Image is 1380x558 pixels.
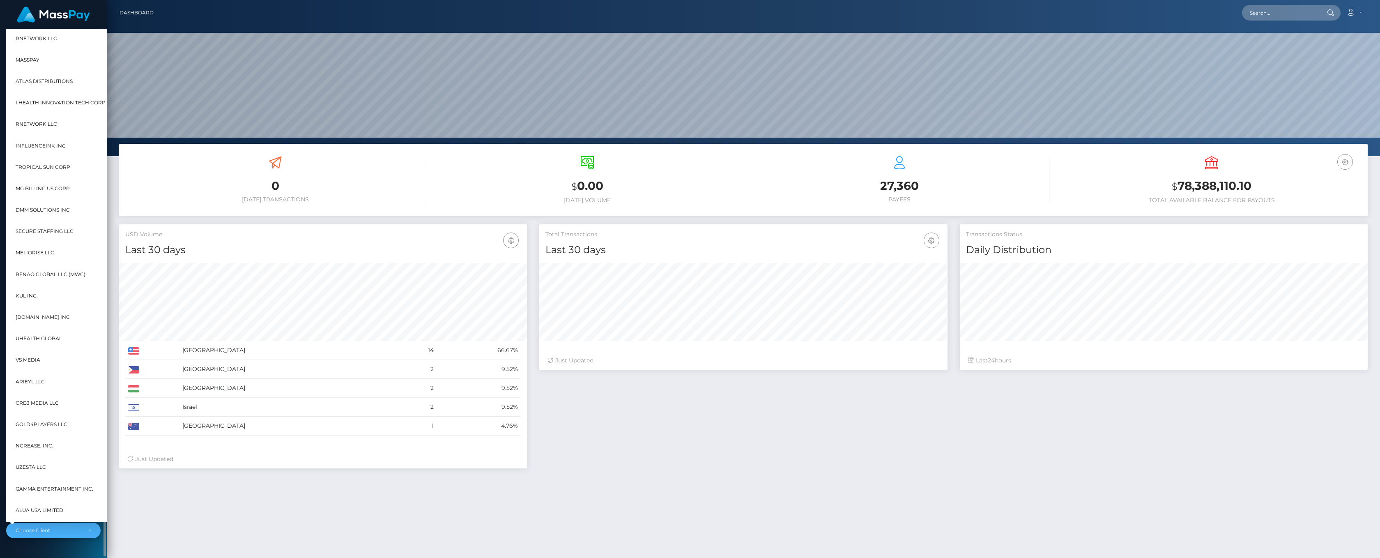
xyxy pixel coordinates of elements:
[6,523,101,538] button: Choose Client
[750,196,1049,203] h6: Payees
[545,243,941,257] h4: Last 30 days
[16,97,106,108] span: I HEALTH INNOVATION TECH CORP
[16,269,85,280] span: Renao Global LLC (MWC)
[437,360,521,379] td: 9.52%
[125,231,521,239] h5: USD Volume
[179,341,400,360] td: [GEOGRAPHIC_DATA]
[571,181,577,192] small: $
[128,347,139,355] img: US.png
[128,385,139,392] img: HU.png
[16,162,70,173] span: Tropical Sun Corp
[968,356,1359,365] div: Last hours
[128,404,139,411] img: IL.png
[400,417,437,436] td: 1
[16,376,45,387] span: Arieyl LLC
[545,231,941,239] h5: Total Transactions
[437,341,521,360] td: 66.67%
[16,462,46,473] span: UzestA LLC
[16,440,53,451] span: Ncrease, Inc.
[16,505,63,516] span: Alua USA Limited
[127,455,519,463] div: Just Updated
[16,419,67,430] span: Gold4Players LLC
[16,355,40,366] span: VS Media
[16,334,62,344] span: UHealth Global
[437,197,737,204] h6: [DATE] Volume
[1242,5,1319,21] input: Search...
[16,205,70,215] span: DMM Solutions Inc
[125,196,425,203] h6: [DATE] Transactions
[179,398,400,417] td: Israel
[128,366,139,374] img: PH.png
[16,527,82,534] div: Choose Client
[125,243,521,257] h4: Last 30 days
[400,398,437,417] td: 2
[125,178,425,194] h3: 0
[120,4,154,21] a: Dashboard
[1062,178,1362,195] h3: 78,388,110.10
[16,183,70,194] span: MG Billing US Corp
[16,55,39,65] span: MassPay
[400,360,437,379] td: 2
[16,119,57,130] span: rNetwork LLC
[988,357,995,364] span: 24
[16,76,73,87] span: Atlas Distributions
[437,398,521,417] td: 9.52%
[966,231,1362,239] h5: Transactions Status
[400,379,437,398] td: 2
[179,379,400,398] td: [GEOGRAPHIC_DATA]
[547,356,939,365] div: Just Updated
[16,141,66,151] span: InfluenceInk Inc
[179,360,400,379] td: [GEOGRAPHIC_DATA]
[750,178,1049,194] h3: 27,360
[16,312,70,323] span: [DOMAIN_NAME] INC
[966,243,1362,257] h4: Daily Distribution
[437,417,521,436] td: 4.76%
[437,178,737,195] h3: 0.00
[128,423,139,430] img: AU.png
[16,291,38,301] span: Kul Inc.
[16,226,74,237] span: Secure Staffing LLC
[16,33,57,44] span: RNetwork LLC
[1062,197,1362,204] h6: Total Available Balance for Payouts
[179,417,400,436] td: [GEOGRAPHIC_DATA]
[16,484,93,494] span: Gamma Entertainment Inc.
[400,341,437,360] td: 14
[437,379,521,398] td: 9.52%
[16,398,59,408] span: Cre8 Media LLC
[16,248,54,258] span: Meliorise LLC
[1172,181,1178,192] small: $
[17,7,90,23] img: MassPay Logo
